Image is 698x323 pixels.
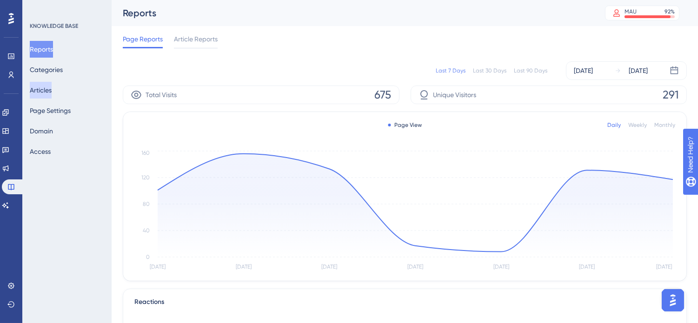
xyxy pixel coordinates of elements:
div: 92 % [665,8,675,15]
div: KNOWLEDGE BASE [30,22,78,30]
span: Unique Visitors [433,89,477,100]
span: 675 [375,87,392,102]
tspan: 80 [143,201,150,207]
div: Last 30 Days [473,67,506,74]
div: MAU [625,8,637,15]
div: [DATE] [629,65,648,76]
div: Reports [123,7,582,20]
tspan: [DATE] [493,264,509,270]
div: Weekly [628,121,647,129]
div: Reactions [134,297,675,308]
span: Need Help? [22,2,58,13]
button: Reports [30,41,53,58]
iframe: UserGuiding AI Assistant Launcher [659,286,687,314]
div: Page View [388,121,422,129]
span: Page Reports [123,33,163,45]
button: Categories [30,61,63,78]
tspan: 120 [141,174,150,181]
div: Last 90 Days [514,67,547,74]
div: Daily [607,121,621,129]
button: Access [30,143,51,160]
button: Articles [30,82,52,99]
tspan: [DATE] [236,264,252,270]
tspan: 0 [146,254,150,260]
tspan: 40 [143,227,150,234]
tspan: [DATE] [407,264,423,270]
span: Article Reports [174,33,218,45]
tspan: [DATE] [657,264,672,270]
tspan: [DATE] [321,264,337,270]
div: Last 7 Days [436,67,465,74]
span: 291 [663,87,679,102]
button: Domain [30,123,53,139]
tspan: [DATE] [579,264,595,270]
tspan: [DATE] [150,264,166,270]
span: Total Visits [146,89,177,100]
button: Page Settings [30,102,71,119]
tspan: 160 [141,150,150,156]
div: [DATE] [574,65,593,76]
div: Monthly [654,121,675,129]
